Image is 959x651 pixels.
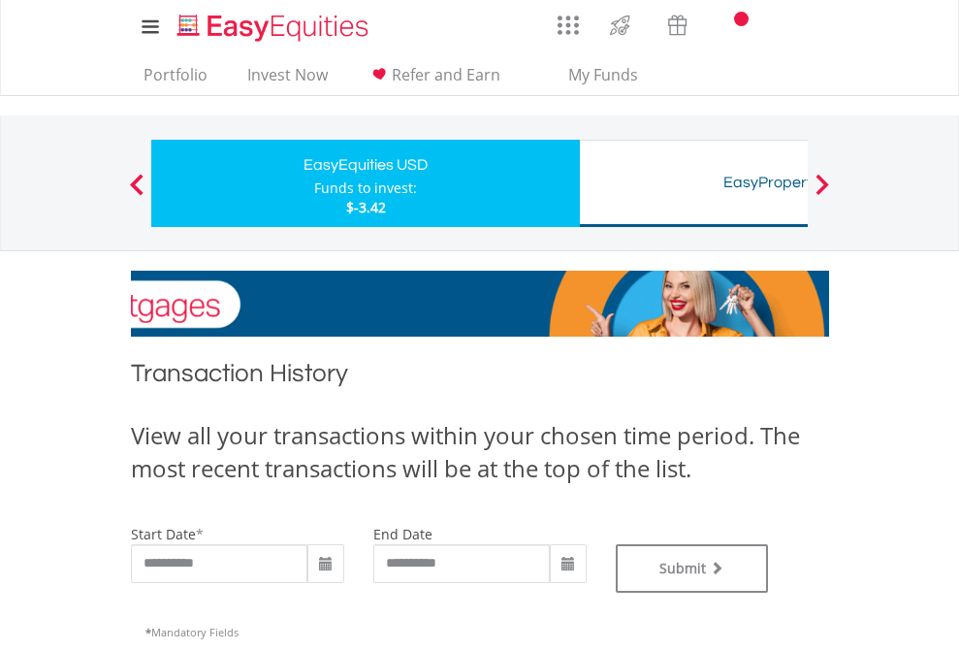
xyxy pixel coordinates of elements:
a: Refer and Earn [360,65,508,95]
img: grid-menu-icon.svg [558,15,579,36]
div: EasyEquities USD [163,151,568,179]
img: vouchers-v2.svg [661,10,693,41]
a: AppsGrid [545,5,591,36]
button: Submit [616,544,769,593]
a: FAQ's and Support [755,5,805,44]
a: Vouchers [649,5,706,41]
button: Next [803,183,842,203]
img: thrive-v2.svg [604,10,636,41]
a: My Profile [805,5,854,48]
span: Mandatory Fields [145,625,239,639]
span: My Funds [540,62,667,87]
a: Portfolio [136,65,215,95]
h1: Transaction History [131,356,829,400]
div: Funds to invest: [314,179,417,198]
span: Refer and Earn [392,64,500,85]
a: Home page [170,5,376,44]
img: EasyMortage Promotion Banner [131,271,829,337]
img: EasyEquities_Logo.png [174,12,376,44]
button: Previous [117,183,156,203]
a: Invest Now [240,65,336,95]
label: end date [373,525,432,543]
label: start date [131,525,196,543]
span: $-3.42 [346,198,386,216]
div: View all your transactions within your chosen time period. The most recent transactions will be a... [131,419,829,486]
a: Notifications [706,5,755,44]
